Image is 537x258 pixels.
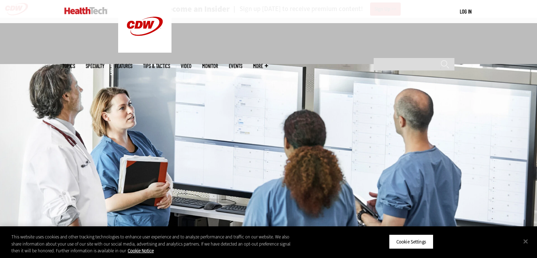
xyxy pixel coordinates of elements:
[62,63,75,69] span: Topics
[181,63,191,69] a: Video
[518,233,533,249] button: Close
[202,63,218,69] a: MonITor
[460,8,472,15] a: Log in
[460,8,472,15] div: User menu
[128,248,154,254] a: More information about your privacy
[64,7,107,14] img: Home
[118,47,172,54] a: CDW
[115,63,132,69] a: Features
[143,63,170,69] a: Tips & Tactics
[229,63,242,69] a: Events
[86,63,104,69] span: Specialty
[253,63,268,69] span: More
[11,233,295,254] div: This website uses cookies and other tracking technologies to enhance user experience and to analy...
[389,234,433,249] button: Cookie Settings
